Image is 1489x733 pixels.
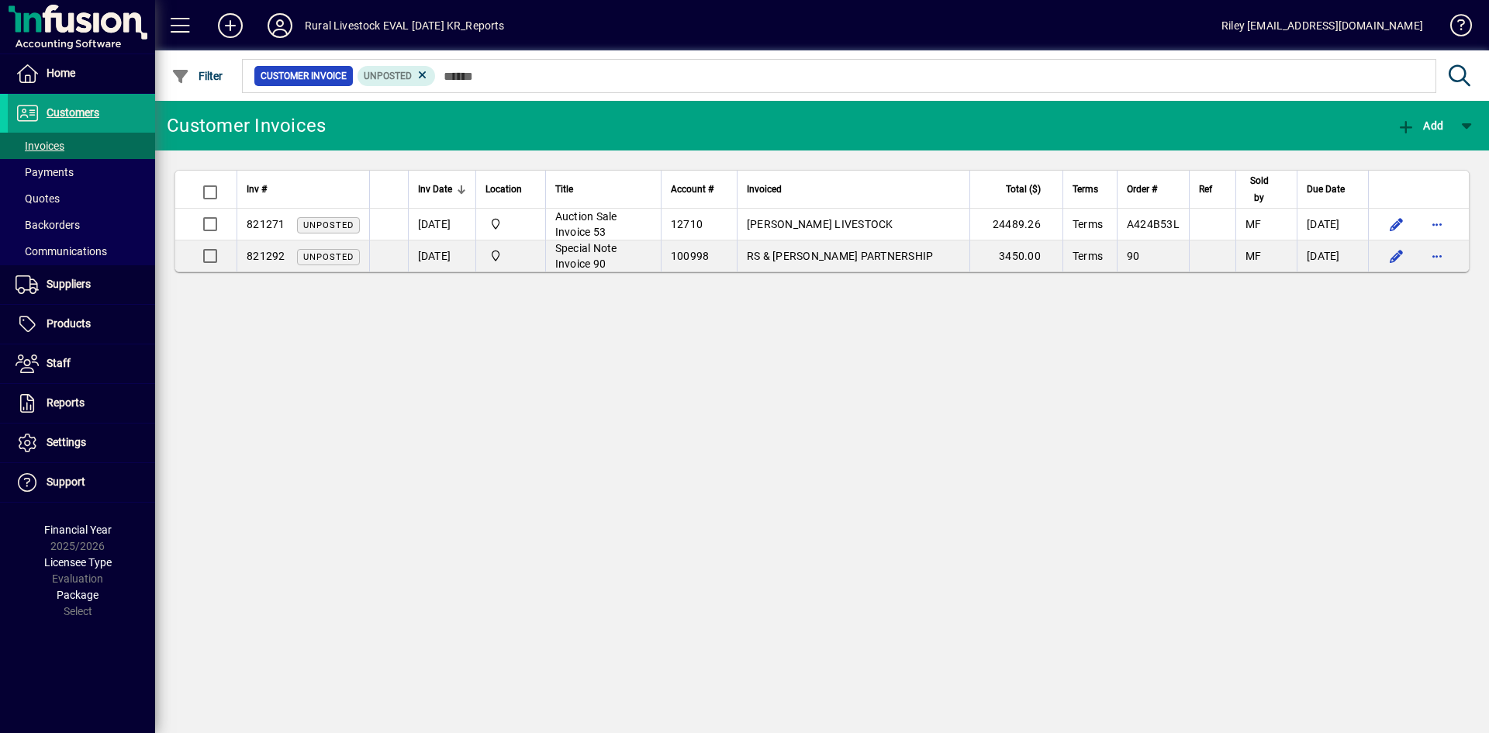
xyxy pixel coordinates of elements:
div: Location [485,181,536,198]
span: Invoices [16,140,64,152]
span: Suppliers [47,278,91,290]
a: Home [8,54,155,93]
button: Profile [255,12,305,40]
td: [DATE] [408,209,475,240]
span: Account # [671,181,713,198]
span: Sold by [1245,172,1273,206]
td: [DATE] [1297,209,1368,240]
span: Products [47,317,91,330]
span: Customers [47,106,99,119]
span: A424B53L [1127,218,1180,230]
div: Ref [1199,181,1226,198]
span: Unposted [303,252,354,262]
span: Package [57,589,98,601]
span: 12710 [671,218,703,230]
span: Title [555,181,573,198]
span: Staff [47,357,71,369]
a: Backorders [8,212,155,238]
span: Financial Year [44,524,112,536]
div: Invoiced [747,181,960,198]
span: [PERSON_NAME] LIVESTOCK [747,218,893,230]
td: 3450.00 [969,240,1062,271]
span: Ref [1199,181,1212,198]
div: Due Date [1307,181,1359,198]
div: Order # [1127,181,1180,198]
span: Location [485,181,522,198]
div: Customer Invoices [167,113,326,138]
span: Terms [1073,250,1103,262]
span: Payments [16,166,74,178]
a: Suppliers [8,265,155,304]
span: Customer Invoice [261,68,347,84]
a: Invoices [8,133,155,159]
span: Reports [47,396,85,409]
span: Matt Brinsdon [485,247,536,265]
td: [DATE] [408,240,475,271]
a: Support [8,463,155,502]
div: Inv # [247,181,360,198]
div: Rural Livestock EVAL [DATE] KR_Reports [305,13,505,38]
span: 821271 [247,218,285,230]
a: Quotes [8,185,155,212]
span: 100998 [671,250,710,262]
span: Licensee Type [44,556,112,569]
span: RS & [PERSON_NAME] PARTNERSHIP [747,250,934,262]
span: Total ($) [1006,181,1041,198]
td: [DATE] [1297,240,1368,271]
button: Filter [168,62,227,90]
button: Add [1393,112,1447,140]
span: Filter [171,70,223,82]
a: Knowledge Base [1439,3,1470,54]
span: Backorders [16,219,80,231]
td: 24489.26 [969,209,1062,240]
div: Riley [EMAIL_ADDRESS][DOMAIN_NAME] [1221,13,1423,38]
a: Products [8,305,155,344]
button: More options [1425,212,1449,237]
span: Due Date [1307,181,1345,198]
div: Title [555,181,651,198]
span: Inv # [247,181,267,198]
span: Quotes [16,192,60,205]
a: Payments [8,159,155,185]
span: hole [485,216,536,233]
span: Auction Sale Invoice 53 [555,210,617,238]
span: 90 [1127,250,1140,262]
a: Reports [8,384,155,423]
span: Settings [47,436,86,448]
span: Terms [1073,181,1098,198]
div: Inv Date [418,181,466,198]
span: Inv Date [418,181,452,198]
a: Communications [8,238,155,265]
span: Unposted [364,71,412,81]
span: Order # [1127,181,1157,198]
div: Account # [671,181,727,198]
div: Sold by [1245,172,1287,206]
span: MF [1245,250,1262,262]
span: Terms [1073,218,1103,230]
mat-chip: Customer Invoice Status: Unposted [358,66,436,86]
span: 821292 [247,250,285,262]
span: Invoiced [747,181,782,198]
span: MF [1245,218,1262,230]
span: Support [47,475,85,488]
span: Add [1397,119,1443,132]
span: Communications [16,245,107,258]
button: Edit [1384,244,1409,268]
a: Staff [8,344,155,383]
span: Home [47,67,75,79]
a: Settings [8,424,155,462]
span: Special Note Invoice 90 [555,242,617,270]
button: Add [206,12,255,40]
button: More options [1425,244,1449,268]
span: Unposted [303,220,354,230]
button: Edit [1384,212,1409,237]
div: Total ($) [979,181,1055,198]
